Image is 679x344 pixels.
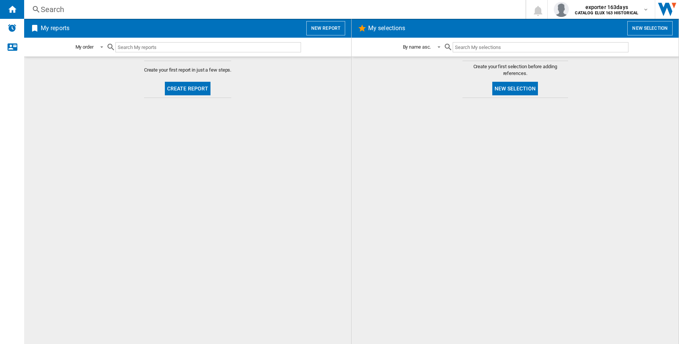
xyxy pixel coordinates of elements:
[627,21,673,35] button: New selection
[575,3,638,11] span: exporter 163days
[39,21,71,35] h2: My reports
[403,44,431,50] div: By name asc.
[554,2,569,17] img: profile.jpg
[41,4,506,15] div: Search
[165,82,211,95] button: Create report
[367,21,407,35] h2: My selections
[492,82,538,95] button: New selection
[115,42,301,52] input: Search My reports
[8,23,17,32] img: alerts-logo.svg
[575,11,638,15] b: CATALOG ELUX 163 HISTORICAL
[75,44,94,50] div: My order
[462,63,568,77] span: Create your first selection before adding references.
[306,21,345,35] button: New report
[453,42,628,52] input: Search My selections
[144,67,232,73] span: Create your first report in just a few steps.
